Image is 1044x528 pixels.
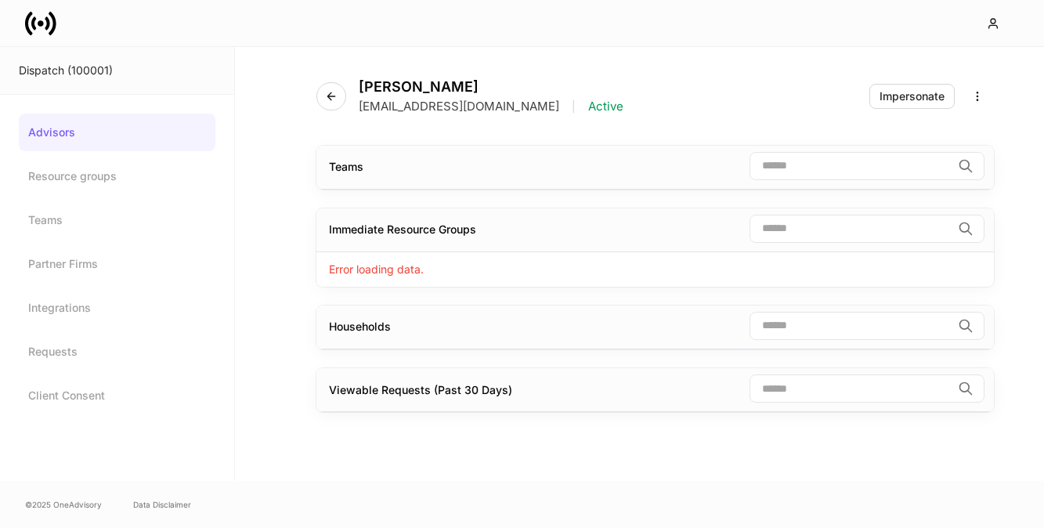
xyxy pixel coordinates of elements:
[880,91,945,102] div: Impersonate
[329,159,363,175] div: Teams
[359,78,623,96] h4: [PERSON_NAME]
[19,157,215,195] a: Resource groups
[133,498,191,511] a: Data Disclaimer
[19,245,215,283] a: Partner Firms
[19,289,215,327] a: Integrations
[25,498,102,511] span: © 2025 OneAdvisory
[19,63,215,78] div: Dispatch (100001)
[19,377,215,414] a: Client Consent
[329,262,424,277] p: Error loading data.
[19,201,215,239] a: Teams
[572,99,576,114] p: |
[329,222,476,237] div: Immediate Resource Groups
[359,99,559,114] p: [EMAIL_ADDRESS][DOMAIN_NAME]
[19,114,215,151] a: Advisors
[329,382,512,398] div: Viewable Requests (Past 30 Days)
[588,99,623,114] p: Active
[869,84,955,109] button: Impersonate
[19,333,215,371] a: Requests
[329,319,391,335] div: Households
